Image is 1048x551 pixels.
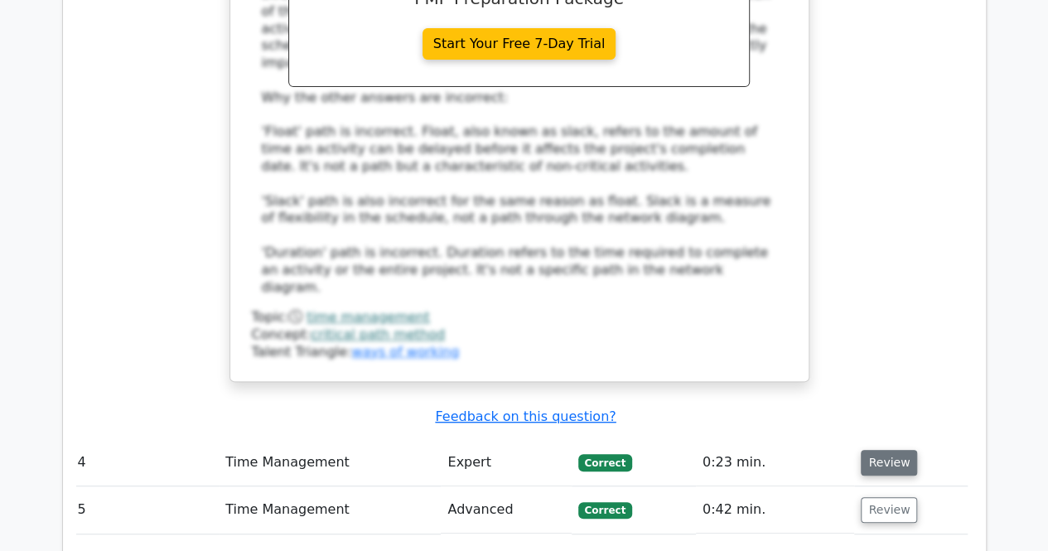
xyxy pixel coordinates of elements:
[351,344,459,360] a: ways of working
[219,486,441,534] td: Time Management
[307,309,429,325] a: time management
[441,439,571,486] td: Expert
[252,309,787,326] div: Topic:
[861,450,917,476] button: Review
[696,486,855,534] td: 0:42 min.
[423,28,616,60] a: Start Your Free 7-Day Trial
[252,326,787,344] div: Concept:
[578,502,632,519] span: Correct
[311,326,445,342] a: critical path method
[71,486,220,534] td: 5
[71,439,220,486] td: 4
[435,408,616,424] a: Feedback on this question?
[578,454,632,471] span: Correct
[696,439,855,486] td: 0:23 min.
[441,486,571,534] td: Advanced
[219,439,441,486] td: Time Management
[861,497,917,523] button: Review
[252,309,787,360] div: Talent Triangle:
